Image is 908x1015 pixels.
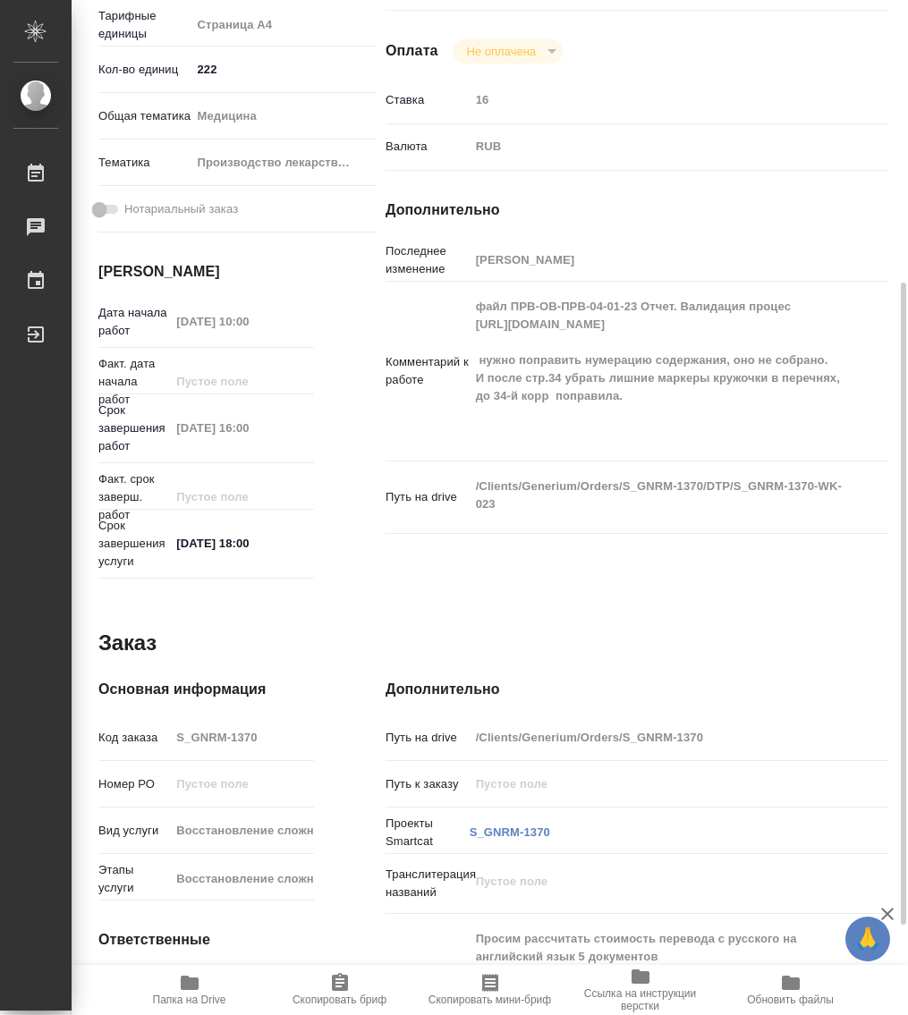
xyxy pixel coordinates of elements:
[470,771,847,797] input: Пустое поле
[170,484,314,510] input: Пустое поле
[470,131,847,162] div: RUB
[170,771,314,797] input: Пустое поле
[386,488,470,506] p: Путь на drive
[470,471,847,520] textarea: /Clients/Generium/Orders/S_GNRM-1370/DTP/S_GNRM-1370-WK-023
[462,44,541,59] button: Не оплачена
[747,994,834,1006] span: Обновить файлы
[191,56,377,82] input: ✎ Введи что-нибудь
[98,822,170,840] p: Вид услуги
[98,470,170,524] p: Факт. срок заверш. работ
[845,917,890,961] button: 🙏
[98,7,191,43] p: Тарифные единицы
[470,247,847,273] input: Пустое поле
[386,242,470,278] p: Последнее изменение
[98,517,170,571] p: Срок завершения услуги
[98,629,157,657] h2: Заказ
[265,965,415,1015] button: Скопировать бриф
[386,199,888,221] h4: Дополнительно
[470,87,847,113] input: Пустое поле
[293,994,386,1006] span: Скопировать бриф
[153,994,226,1006] span: Папка на Drive
[170,309,314,334] input: Пустое поле
[170,368,314,394] input: Пустое поле
[191,10,377,40] div: Страница А4
[191,148,377,178] div: Производство лекарственных препаратов
[470,292,847,447] textarea: файл ПРВ-ОВ-ПРВ-04-01-23 Отчет. Валидация процес [URL][DOMAIN_NAME] нужно поправить нумерацию сод...
[98,775,170,793] p: Номер РО
[98,154,191,172] p: Тематика
[98,61,191,79] p: Кол-во единиц
[170,530,314,556] input: ✎ Введи что-нибудь
[386,353,470,389] p: Комментарий к работе
[386,40,438,62] h4: Оплата
[470,825,550,839] a: S_GNRM-1370
[98,402,170,455] p: Срок завершения работ
[98,679,314,700] h4: Основная информация
[170,415,314,441] input: Пустое поле
[98,261,314,283] h4: [PERSON_NAME]
[98,304,170,340] p: Дата начала работ
[115,965,265,1015] button: Папка на Drive
[98,355,170,409] p: Факт. дата начала работ
[386,815,470,850] p: Проекты Smartcat
[429,994,551,1006] span: Скопировать мини-бриф
[415,965,565,1015] button: Скопировать мини-бриф
[386,775,470,793] p: Путь к заказу
[386,91,470,109] p: Ставка
[124,200,238,218] span: Нотариальный заказ
[853,920,883,958] span: 🙏
[576,987,705,1012] span: Ссылка на инструкции верстки
[98,861,170,897] p: Этапы услуги
[98,729,170,747] p: Код заказа
[170,866,314,892] input: Пустое поле
[470,724,847,750] input: Пустое поле
[716,965,866,1015] button: Обновить файлы
[170,724,314,750] input: Пустое поле
[98,107,191,125] p: Общая тематика
[98,929,314,951] h4: Ответственные
[386,866,470,901] p: Транслитерация названий
[386,138,470,156] p: Валюта
[386,729,470,747] p: Путь на drive
[170,817,314,843] input: Пустое поле
[565,965,716,1015] button: Ссылка на инструкции верстки
[453,39,563,63] div: Не оплачена
[191,101,377,131] div: Медицина
[386,679,888,700] h4: Дополнительно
